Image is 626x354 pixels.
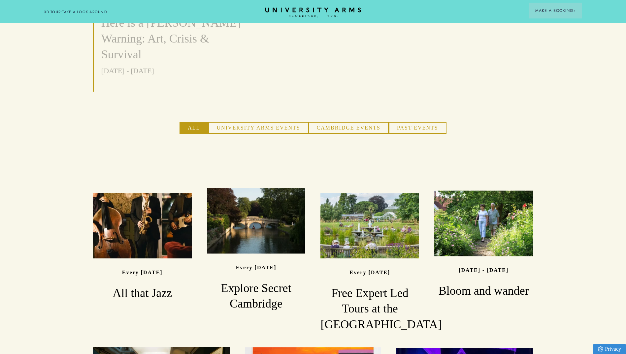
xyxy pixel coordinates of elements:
h3: All that Jazz [93,285,192,301]
button: Make a BookingArrow icon [529,3,582,18]
h3: Free Expert Led Tours at the [GEOGRAPHIC_DATA] [320,285,419,333]
button: All [180,122,208,134]
h3: Bloom and wander [434,283,533,299]
p: [DATE] - [DATE] [101,65,252,76]
img: Arrow icon [573,10,576,12]
a: Privacy [593,344,626,354]
h3: Here is a [PERSON_NAME] Warning: Art, Crisis & Survival [101,15,252,63]
a: image-2f25fcfe9322285f695cd42c2c60ad217806459a-4134x2756-jpg Every [DATE] Explore Secret Cambridge [207,188,306,312]
a: image-44844f17189f97b16a1959cb954ea70d42296e25-6720x4480-jpg [DATE] - [DATE] Bloom and wander [434,191,533,299]
img: Privacy [598,346,603,352]
a: image-0d4ad60cadd4bbe327cefbc3ad3ba3bd9195937d-7252x4840-jpg Every [DATE] Free Expert Led Tours a... [320,193,419,333]
a: image-573a15625ecc08a3a1e8ed169916b84ebf616e1d-2160x1440-jpg Every [DATE] All that Jazz [93,193,192,301]
p: Every [DATE] [236,265,277,270]
button: Cambridge Events [309,122,389,134]
button: University Arms Events [208,122,308,134]
span: Make a Booking [535,8,576,14]
h3: Explore Secret Cambridge [207,280,306,312]
p: [DATE] - [DATE] [459,267,509,273]
button: Past Events [389,122,446,134]
a: 3D TOUR:TAKE A LOOK AROUND [44,9,107,15]
p: Every [DATE] [122,270,163,275]
a: Home [265,8,361,18]
a: event Here is a [PERSON_NAME] Warning: Art, Crisis & Survival [DATE] - [DATE] [94,6,252,76]
p: Every [DATE] [350,270,390,275]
